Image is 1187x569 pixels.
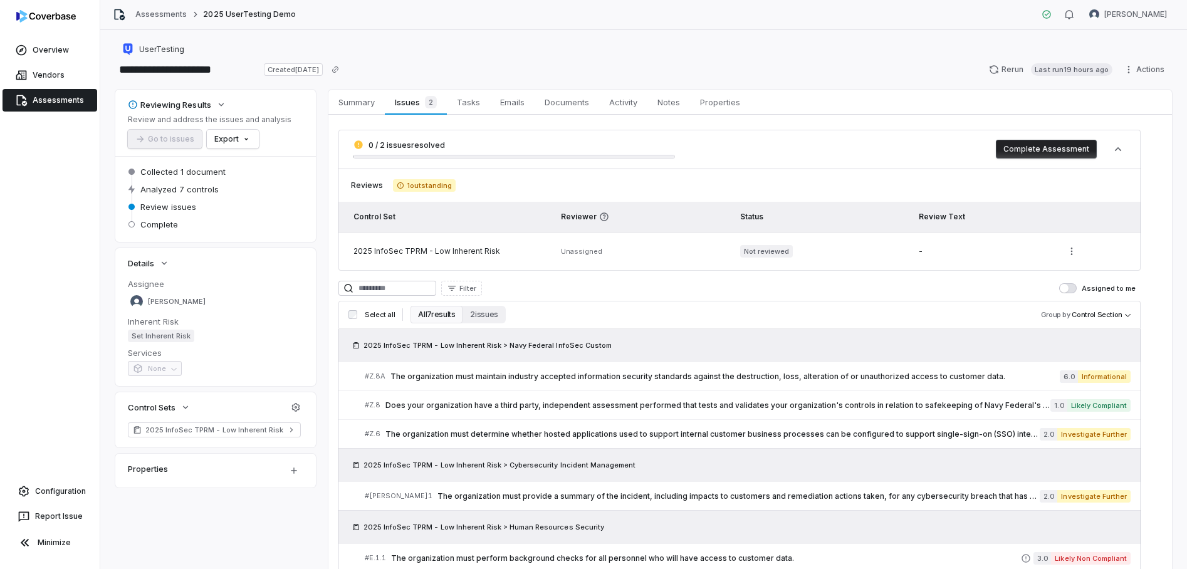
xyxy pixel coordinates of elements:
[385,400,1050,410] span: Does your organization have a third party, independent assessment performed that tests and valida...
[410,306,463,323] button: All 7 results
[437,491,1040,501] span: The organization must provide a summary of the incident, including impacts to customers and remed...
[140,219,178,230] span: Complete
[561,212,725,222] span: Reviewer
[264,63,323,76] span: Created [DATE]
[1104,9,1167,19] span: [PERSON_NAME]
[365,491,432,501] span: # [PERSON_NAME]1
[1057,490,1131,503] span: Investigate Further
[1082,5,1174,24] button: Michael Violante avatar[PERSON_NAME]
[393,179,456,192] span: 1 outstanding
[118,38,188,61] button: https://usertesting.com/UserTesting
[353,246,546,256] div: 2025 InfoSec TPRM - Low Inherent Risk
[351,180,383,191] span: Reviews
[463,306,505,323] button: 2 issues
[1089,9,1099,19] img: Michael Violante avatar
[1031,63,1112,76] span: Last run 19 hours ago
[148,297,206,306] span: [PERSON_NAME]
[1057,428,1131,441] span: Investigate Further
[365,362,1131,390] a: #Z.8AThe organization must maintain industry accepted information security standards against the ...
[365,310,395,320] span: Select all
[365,553,386,563] span: # E.1.1
[390,372,1060,382] span: The organization must maintain industry accepted information security standards against the destr...
[135,9,187,19] a: Assessments
[441,281,482,296] button: Filter
[363,460,635,470] span: 2025 InfoSec TPRM - Low Inherent Risk > Cybersecurity Incident Management
[140,166,226,177] span: Collected 1 document
[604,94,642,110] span: Activity
[363,340,612,350] span: 2025 InfoSec TPRM - Low Inherent Risk > Navy Federal InfoSec Custom
[348,310,357,319] input: Select all
[5,480,95,503] a: Configuration
[3,39,97,61] a: Overview
[145,425,283,435] span: 2025 InfoSec TPRM - Low Inherent Risk
[1059,283,1136,293] label: Assigned to me
[207,130,259,149] button: Export
[324,58,347,81] button: Copy link
[385,429,1040,439] span: The organization must determine whether hosted applications used to support internal customer bus...
[561,247,602,256] span: Unassigned
[353,212,395,221] span: Control Set
[128,316,303,327] dt: Inherent Risk
[391,553,1021,563] span: The organization must perform background checks for all personnel who will have access to custome...
[140,184,219,195] span: Analyzed 7 controls
[740,245,793,258] span: Not reviewed
[139,44,184,55] span: UserTesting
[128,422,301,437] a: 2025 InfoSec TPRM - Low Inherent Risk
[365,482,1131,510] a: #[PERSON_NAME]1The organization must provide a summary of the incident, including impacts to cust...
[495,94,530,110] span: Emails
[128,402,175,413] span: Control Sets
[1067,399,1131,412] span: Likely Compliant
[1120,60,1172,79] button: Actions
[1059,283,1077,293] button: Assigned to me
[365,372,385,381] span: # Z.8A
[365,400,380,410] span: # Z.8
[365,420,1131,448] a: #Z.6The organization must determine whether hosted applications used to support internal customer...
[459,284,476,293] span: Filter
[5,505,95,528] button: Report Issue
[38,538,71,548] span: Minimize
[540,94,594,110] span: Documents
[16,10,76,23] img: logo-D7KZi-bG.svg
[1050,399,1067,412] span: 1.0
[363,522,604,532] span: 2025 InfoSec TPRM - Low Inherent Risk > Human Resources Security
[35,511,83,521] span: Report Issue
[695,94,745,110] span: Properties
[652,94,685,110] span: Notes
[1033,552,1051,565] span: 3.0
[128,99,211,110] div: Reviewing Results
[390,93,441,111] span: Issues
[919,246,1047,256] div: -
[35,486,86,496] span: Configuration
[919,212,965,221] span: Review Text
[1078,370,1131,383] span: Informational
[981,60,1120,79] button: RerunLast run19 hours ago
[425,96,437,108] span: 2
[124,93,230,116] button: Reviewing Results
[369,140,445,150] span: 0 / 2 issues resolved
[365,391,1131,419] a: #Z.8Does your organization have a third party, independent assessment performed that tests and va...
[996,140,1097,159] button: Complete Assessment
[33,70,65,80] span: Vendors
[3,64,97,86] a: Vendors
[33,95,84,105] span: Assessments
[128,347,303,358] dt: Services
[452,94,485,110] span: Tasks
[128,330,194,342] span: Set Inherent Risk
[1060,370,1078,383] span: 6.0
[33,45,69,55] span: Overview
[128,115,291,125] p: Review and address the issues and analysis
[5,530,95,555] button: Minimize
[128,258,154,269] span: Details
[740,212,763,221] span: Status
[3,89,97,112] a: Assessments
[1041,310,1070,319] span: Group by
[1040,428,1057,441] span: 2.0
[365,429,380,439] span: # Z.6
[130,295,143,308] img: Michael Violante avatar
[128,278,303,290] dt: Assignee
[1040,490,1057,503] span: 2.0
[124,396,194,419] button: Control Sets
[1051,552,1131,565] span: Likely Non Compliant
[124,252,173,274] button: Details
[333,94,380,110] span: Summary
